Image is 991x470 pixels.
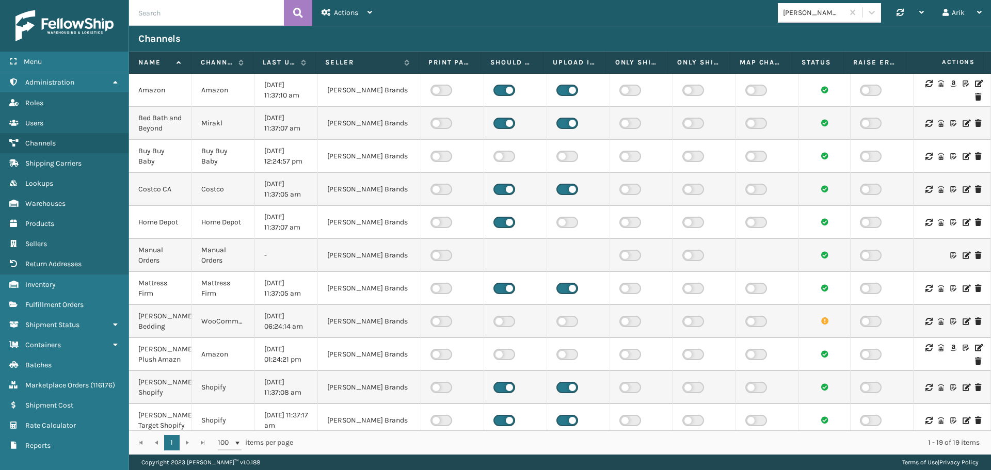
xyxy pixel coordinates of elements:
i: Edit [963,417,969,424]
i: Warehouse Codes [938,120,944,127]
i: Sync [925,219,932,226]
td: [DATE] 12:24:57 pm [255,140,318,173]
div: Amazon [138,85,182,95]
label: Upload inventory [553,58,596,67]
td: Shopify [192,404,255,437]
i: Customize Label [950,219,956,226]
span: items per page [218,435,293,450]
i: Edit [963,219,969,226]
td: Shopify [192,371,255,404]
i: Delete [975,219,981,226]
i: Edit [963,153,969,160]
i: Warehouse Codes [938,219,944,226]
i: Edit [975,80,981,87]
i: Sync [925,285,932,292]
div: Bed Bath and Beyond [138,113,182,134]
i: Customize Label [963,80,969,87]
i: Sync [925,120,932,127]
span: Warehouses [25,199,66,208]
span: Containers [25,341,61,349]
td: [DATE] 11:37:17 am [255,404,318,437]
i: Sync [925,153,932,160]
label: Only Ship using Required Carrier Service [615,58,659,67]
i: Customize Label [950,186,956,193]
label: Seller [325,58,399,67]
td: Mirakl [192,107,255,140]
span: ( 116176 ) [90,381,115,390]
div: | [902,455,979,470]
p: Copyright 2023 [PERSON_NAME]™ v 1.0.188 [141,455,260,470]
i: Value cannot be null. Parameter name: source [821,317,828,325]
a: Terms of Use [902,459,938,466]
td: [PERSON_NAME] Brands [318,107,421,140]
div: Costco CA [138,184,182,195]
td: [DATE] 11:37:07 am [255,107,318,140]
div: Mattress Firm [138,278,182,299]
td: [PERSON_NAME] Brands [318,74,421,107]
i: Channel sync succeeded. [821,416,828,424]
i: Channel sync succeeded. [821,119,828,126]
span: Channels [25,139,56,148]
label: Status [802,58,834,67]
td: [PERSON_NAME] Brands [318,206,421,239]
span: 100 [218,437,233,448]
h3: Channels [138,33,180,45]
i: Warehouse Codes [938,80,944,87]
td: [DATE] 11:37:05 am [255,272,318,305]
i: Customize Label [950,153,956,160]
td: Buy Buy Baby [192,140,255,173]
td: Manual Orders [192,239,255,272]
span: Products [25,219,54,228]
span: Return Addresses [25,260,82,268]
i: Edit [963,384,969,391]
i: Channel sync succeeded. [821,185,828,192]
i: Warehouse Codes [938,417,944,424]
i: Edit [963,285,969,292]
td: [DATE] 11:37:07 am [255,206,318,239]
span: Fulfillment Orders [25,300,84,309]
span: Roles [25,99,43,107]
span: Actions [334,8,358,17]
img: logo [15,10,114,41]
div: Manual Orders [138,245,182,266]
i: Warehouse Codes [938,285,944,292]
i: Channel sync succeeded. [821,86,828,93]
i: Amazon Templates [950,344,956,351]
span: Menu [24,57,42,66]
td: [PERSON_NAME] Brands [318,140,421,173]
i: Edit [975,344,981,351]
div: [PERSON_NAME] Brands [783,7,844,18]
td: [DATE] 11:37:10 am [255,74,318,107]
div: [PERSON_NAME] Bedding [138,311,182,332]
span: Shipping Carriers [25,159,82,168]
td: Amazon [192,338,255,371]
td: Home Depot [192,206,255,239]
td: Amazon [192,74,255,107]
span: Actions [909,54,981,71]
td: [DATE] 01:24:21 pm [255,338,318,371]
i: Delete [975,252,981,259]
label: Name [138,58,171,67]
i: Customize Label [950,285,956,292]
i: Warehouse Codes [938,186,944,193]
div: [PERSON_NAME] Target Shopify [138,410,182,431]
td: WooCommerce [192,305,255,338]
div: [PERSON_NAME] Plush Amazn [138,344,182,365]
span: Shipment Status [25,320,79,329]
i: Delete [975,153,981,160]
i: Warehouse Codes [938,384,944,391]
i: Amazon Templates [950,80,956,87]
i: Edit [963,318,969,325]
label: Raise Error On Related FO [853,58,897,67]
i: Sync [925,318,932,325]
span: Batches [25,361,52,369]
div: 1 - 19 of 19 items [308,437,980,448]
i: Channel sync succeeded. [821,383,828,391]
label: Print packing slip [428,58,472,67]
i: Customize Label [950,417,956,424]
i: Edit [963,186,969,193]
td: [PERSON_NAME] Brands [318,272,421,305]
i: Customize Label [963,344,969,351]
td: [PERSON_NAME] Brands [318,371,421,404]
i: Delete [975,120,981,127]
